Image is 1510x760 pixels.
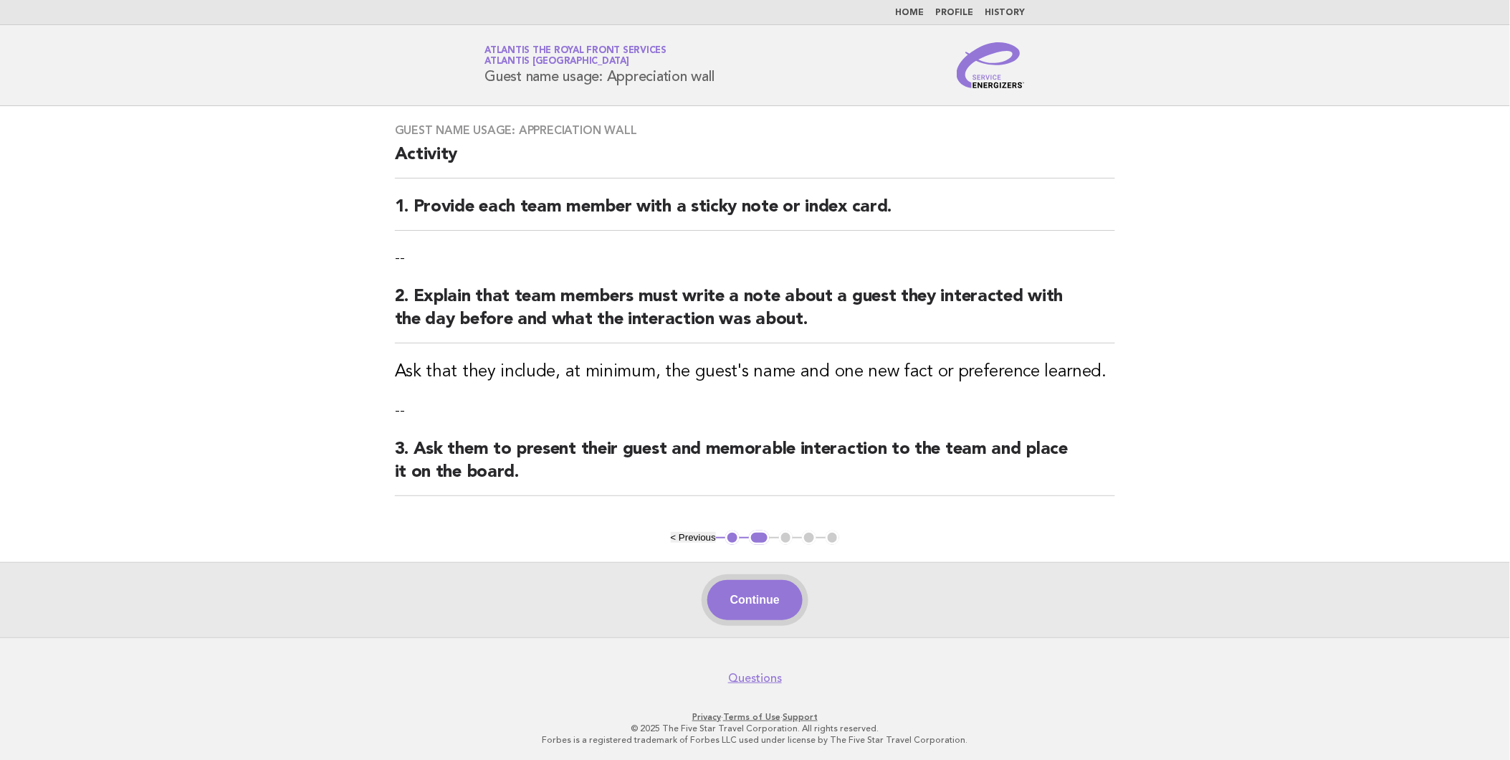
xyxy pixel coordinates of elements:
[485,57,630,67] span: Atlantis [GEOGRAPHIC_DATA]
[749,531,770,545] button: 2
[783,712,818,722] a: Support
[395,196,1116,231] h2: 1. Provide each team member with a sticky note or index card.
[395,123,1116,138] h3: Guest name usage: Appreciation wall
[395,248,1116,268] p: --
[896,9,924,17] a: Home
[317,723,1194,734] p: © 2025 The Five Star Travel Corporation. All rights reserved.
[957,42,1026,88] img: Service Energizers
[728,671,782,685] a: Questions
[485,46,667,66] a: Atlantis The Royal Front ServicesAtlantis [GEOGRAPHIC_DATA]
[395,438,1116,496] h2: 3. Ask them to present their guest and memorable interaction to the team and place it on the board.
[395,285,1116,343] h2: 2. Explain that team members must write a note about a guest they interacted with the day before ...
[317,734,1194,746] p: Forbes is a registered trademark of Forbes LLC used under license by The Five Star Travel Corpora...
[485,47,715,84] h1: Guest name usage: Appreciation wall
[985,9,1026,17] a: History
[725,531,740,545] button: 1
[395,361,1116,384] h3: Ask that they include, at minimum, the guest's name and one new fact or preference learned.
[317,711,1194,723] p: · ·
[692,712,721,722] a: Privacy
[936,9,974,17] a: Profile
[671,532,716,543] button: < Previous
[395,401,1116,421] p: --
[723,712,780,722] a: Terms of Use
[395,143,1116,179] h2: Activity
[707,580,803,620] button: Continue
